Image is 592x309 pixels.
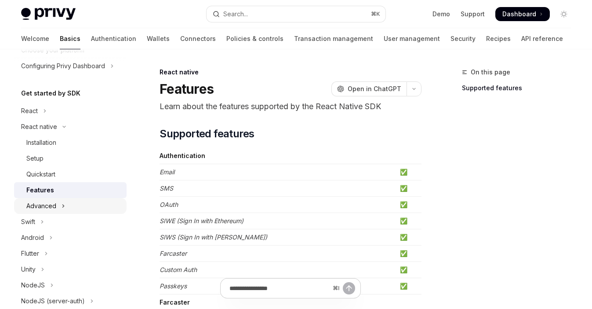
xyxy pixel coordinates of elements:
[160,233,267,241] em: SIWS (Sign In with [PERSON_NAME])
[14,277,127,293] button: Toggle NodeJS section
[207,6,385,22] button: Open search
[557,7,571,21] button: Toggle dark mode
[160,152,205,159] strong: Authentication
[160,81,214,97] h1: Features
[21,217,35,227] div: Swift
[226,28,283,49] a: Policies & controls
[160,100,421,113] p: Learn about the features supported by the React Native SDK
[21,296,85,306] div: NodeJS (server-auth)
[21,121,57,132] div: React native
[26,169,55,180] div: Quickstart
[396,213,421,229] td: ✅
[331,81,407,96] button: Open in ChatGPT
[14,246,127,261] button: Toggle Flutter section
[461,10,485,18] a: Support
[26,153,44,164] div: Setup
[14,58,127,74] button: Toggle Configuring Privy Dashboard section
[60,28,80,49] a: Basics
[160,250,187,257] em: Farcaster
[396,229,421,246] td: ✅
[21,106,38,116] div: React
[432,10,450,18] a: Demo
[160,201,178,208] em: OAuth
[26,201,56,211] div: Advanced
[14,103,127,119] button: Toggle React section
[21,28,49,49] a: Welcome
[180,28,216,49] a: Connectors
[14,230,127,246] button: Toggle Android section
[147,28,170,49] a: Wallets
[160,266,197,273] em: Custom Auth
[396,246,421,262] td: ✅
[14,261,127,277] button: Toggle Unity section
[160,184,173,192] em: SMS
[21,8,76,20] img: light logo
[471,67,510,77] span: On this page
[21,280,45,291] div: NodeJS
[21,248,39,259] div: Flutter
[91,28,136,49] a: Authentication
[486,28,511,49] a: Recipes
[495,7,550,21] a: Dashboard
[223,9,248,19] div: Search...
[396,180,421,197] td: ✅
[160,127,254,141] span: Supported features
[21,88,80,99] h5: Get started by SDK
[384,28,440,49] a: User management
[160,68,421,77] div: React native
[21,61,105,71] div: Configuring Privy Dashboard
[343,282,355,294] button: Send message
[450,28,476,49] a: Security
[348,85,401,93] span: Open in ChatGPT
[396,164,421,180] td: ✅
[229,279,329,298] input: Ask a question...
[294,28,373,49] a: Transaction management
[14,182,127,198] a: Features
[21,264,36,275] div: Unity
[14,151,127,166] a: Setup
[502,10,536,18] span: Dashboard
[396,262,421,278] td: ✅
[160,168,174,176] em: Email
[14,166,127,182] a: Quickstart
[14,119,127,135] button: Toggle React native section
[14,135,127,151] a: Installation
[26,137,56,148] div: Installation
[462,81,578,95] a: Supported features
[14,214,127,230] button: Toggle Swift section
[160,217,243,224] em: SIWE (Sign In with Ethereum)
[396,197,421,213] td: ✅
[14,293,127,309] button: Toggle NodeJS (server-auth) section
[521,28,563,49] a: API reference
[371,11,380,18] span: ⌘ K
[21,232,44,243] div: Android
[14,198,127,214] button: Toggle Advanced section
[26,185,54,195] div: Features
